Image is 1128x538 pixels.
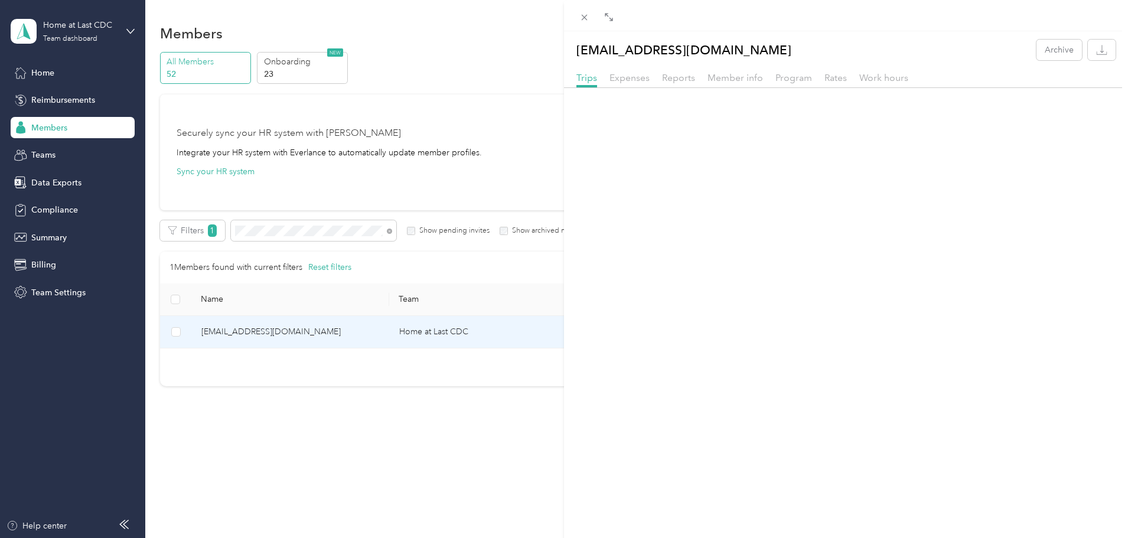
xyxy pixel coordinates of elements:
span: Member info [708,72,763,83]
button: Archive [1036,40,1082,60]
p: [EMAIL_ADDRESS][DOMAIN_NAME] [576,40,791,60]
span: Rates [824,72,847,83]
iframe: Everlance-gr Chat Button Frame [1062,472,1128,538]
span: Work hours [859,72,908,83]
span: Trips [576,72,597,83]
span: Program [775,72,812,83]
span: Expenses [609,72,650,83]
span: Reports [662,72,695,83]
